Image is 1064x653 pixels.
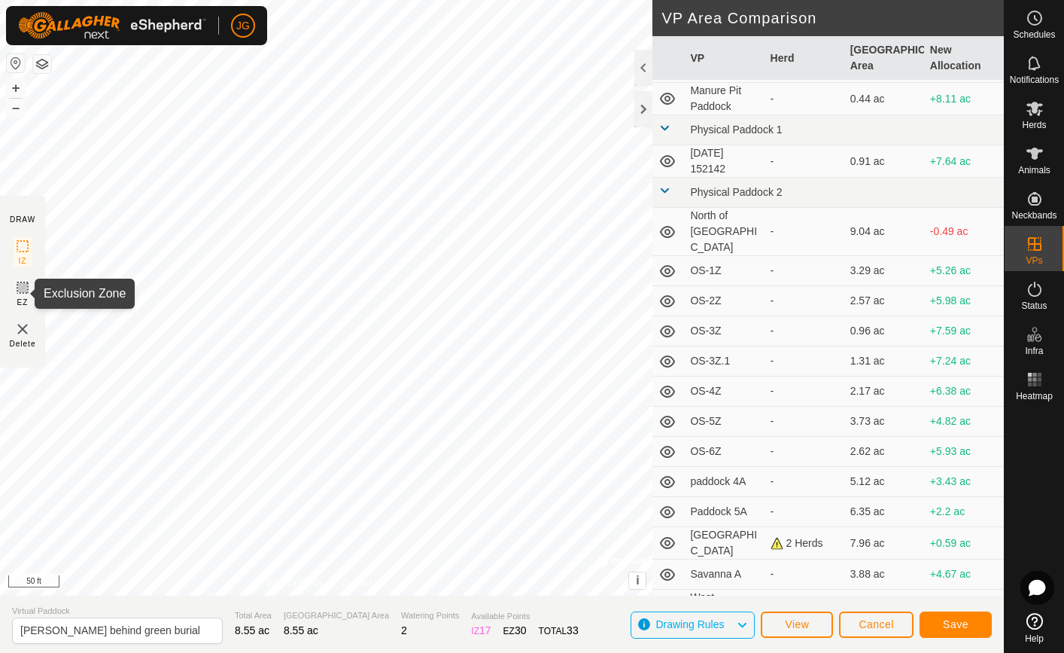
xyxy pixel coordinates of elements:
span: Notifications [1010,75,1059,84]
span: Herds [1022,121,1046,130]
button: Map Layers [33,55,51,73]
td: 0.96 ac [844,316,924,346]
button: Save [920,612,992,638]
td: +0.59 ac [924,527,1004,560]
td: +6.38 ac [924,377,1004,407]
div: - [771,474,838,490]
td: 0.44 ac [844,83,924,115]
td: +4.67 ac [924,560,1004,590]
span: Schedules [1013,30,1055,39]
td: OS-1Z [684,256,764,286]
span: Total Area [235,609,272,622]
td: 0.91 ac [844,145,924,178]
th: New Allocation [924,36,1004,81]
div: TOTAL [539,623,579,639]
td: +5.26 ac [924,256,1004,286]
div: - [771,504,838,520]
td: +4.82 ac [924,407,1004,437]
td: [GEOGRAPHIC_DATA] [684,527,764,560]
div: - [771,293,838,309]
td: 6.35 ac [844,497,924,527]
button: i [629,572,646,589]
td: +2.2 ac [924,497,1004,527]
td: +0.37 ac [924,590,1004,638]
span: Status [1021,301,1047,310]
td: +7.64 ac [924,145,1004,178]
td: Manure Pit Paddock [684,83,764,115]
span: Physical Paddock 2 [690,186,782,198]
button: View [761,612,833,638]
button: Cancel [839,612,914,638]
td: 5.12 ac [844,467,924,497]
td: 9.04 ac [844,208,924,256]
span: IZ [19,255,27,267]
div: - [771,383,838,399]
div: - [771,323,838,339]
div: - [771,444,838,459]
img: VP [14,320,32,338]
td: +7.24 ac [924,346,1004,377]
td: +5.93 ac [924,437,1004,467]
td: -0.49 ac [924,208,1004,256]
td: Paddock 5A [684,497,764,527]
img: Gallagher Logo [18,12,206,39]
div: - [771,353,838,369]
span: Infra [1025,346,1043,355]
span: i [636,574,639,587]
td: West [PERSON_NAME] [684,590,764,638]
div: - [771,413,838,429]
td: +3.43 ac [924,467,1004,497]
th: VP [684,36,764,81]
td: [DATE] 152142 [684,145,764,178]
td: +5.98 ac [924,286,1004,316]
button: – [7,99,25,117]
td: 2.62 ac [844,437,924,467]
td: 7.96 ac [844,527,924,560]
span: Neckbands [1011,211,1056,220]
span: 33 [567,624,579,636]
td: 3.73 ac [844,407,924,437]
td: 2.17 ac [844,377,924,407]
div: - [771,263,838,279]
td: North of [GEOGRAPHIC_DATA] [684,208,764,256]
div: - [771,91,838,107]
span: EZ [17,297,29,308]
span: View [785,618,809,630]
span: Physical Paddock 1 [690,124,782,136]
span: Help [1025,634,1044,643]
a: Privacy Policy [267,576,324,590]
td: paddock 4A [684,467,764,497]
button: + [7,79,25,97]
span: Cancel [859,618,894,630]
td: OS-6Z [684,437,764,467]
span: Save [943,618,968,630]
td: 3.29 ac [844,256,924,286]
td: 2.57 ac [844,286,924,316]
a: Help [1005,607,1064,649]
div: - [771,566,838,582]
div: DRAW [10,214,35,225]
div: 2 Herds [771,536,838,551]
span: Drawing Rules [655,618,724,630]
th: Herd [765,36,844,81]
div: - [771,154,838,169]
td: +7.59 ac [924,316,1004,346]
td: 8.18 ac [844,590,924,638]
span: Watering Points [401,609,459,622]
th: [GEOGRAPHIC_DATA] Area [844,36,924,81]
span: 8.55 ac [235,624,269,636]
h2: VP Area Comparison [661,9,1004,27]
td: Savanna A [684,560,764,590]
div: EZ [503,623,527,639]
td: OS-5Z [684,407,764,437]
span: Available Points [471,610,578,623]
td: OS-4Z [684,377,764,407]
a: Contact Us [341,576,385,590]
span: 2 [401,624,407,636]
span: VPs [1026,256,1042,265]
td: 3.88 ac [844,560,924,590]
td: OS-3Z [684,316,764,346]
button: Reset Map [7,54,25,72]
div: - [771,224,838,240]
span: Virtual Paddock [12,605,223,618]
